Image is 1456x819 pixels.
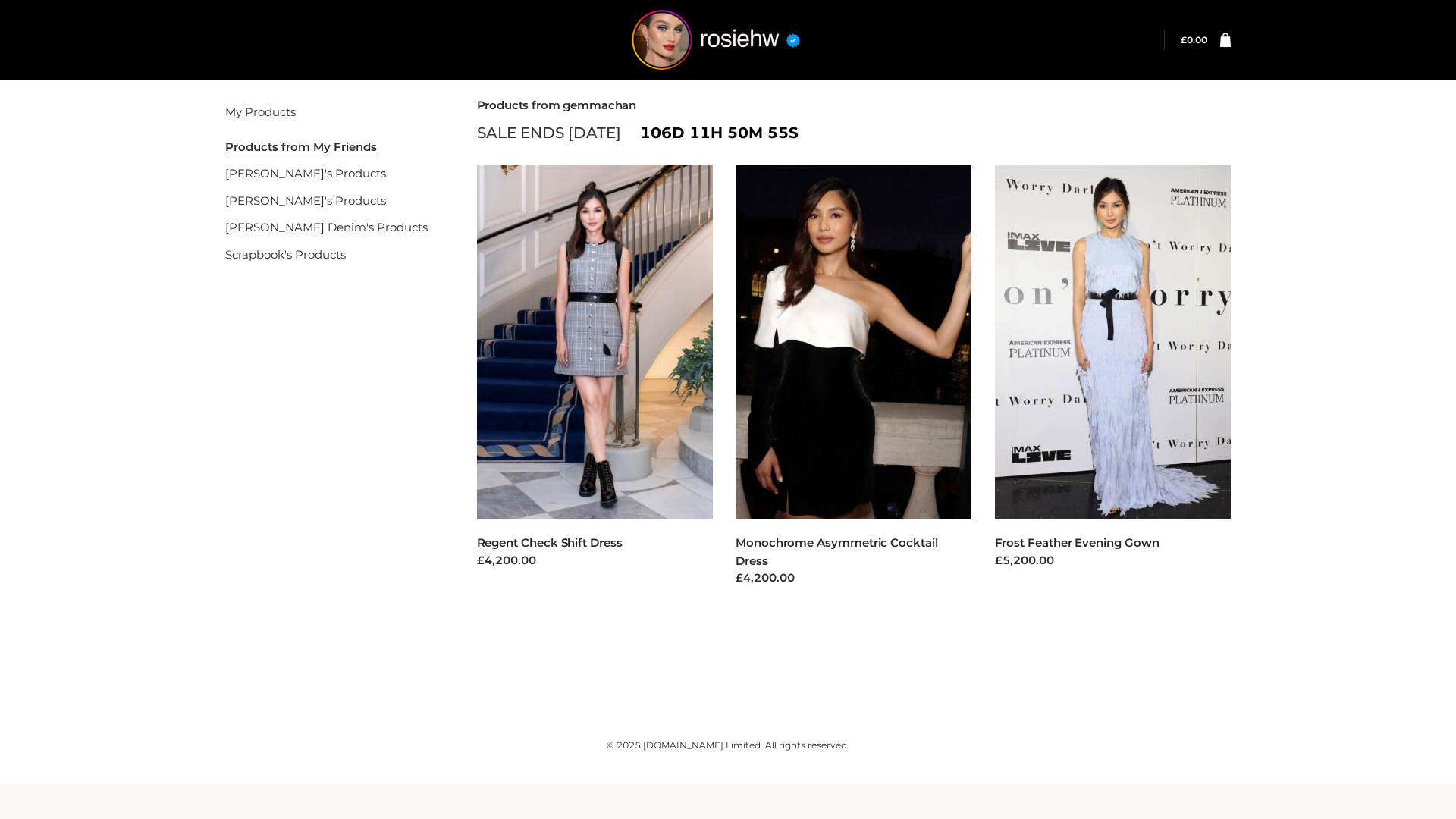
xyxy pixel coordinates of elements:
[225,140,377,154] u: Products from My Friends
[736,570,972,587] div: £4,200.00
[225,166,386,180] a: [PERSON_NAME]'s Products
[225,738,1231,753] div: © 2025 [DOMAIN_NAME] Limited. All rights reserved.
[602,10,830,70] img: rosiehw
[225,193,386,208] a: [PERSON_NAME]'s Products
[995,552,1232,570] div: £5,200.00
[477,535,623,550] a: Regent Check Shift Dress
[225,220,428,234] a: [PERSON_NAME] Denim's Products
[225,247,346,262] a: Scrapbook's Products
[477,99,1232,112] h2: Products from gemmachan
[1181,34,1187,45] span: £
[477,552,714,570] div: £4,200.00
[225,105,296,119] a: My Products
[995,535,1159,550] a: Frost Feather Evening Gown
[477,120,1232,146] div: SALE ENDS [DATE]
[736,535,938,567] a: Monochrome Asymmetric Cocktail Dress
[1181,34,1207,45] bdi: 0.00
[640,120,799,146] span: 106d 11h 50m 55s
[1181,34,1207,45] a: £0.00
